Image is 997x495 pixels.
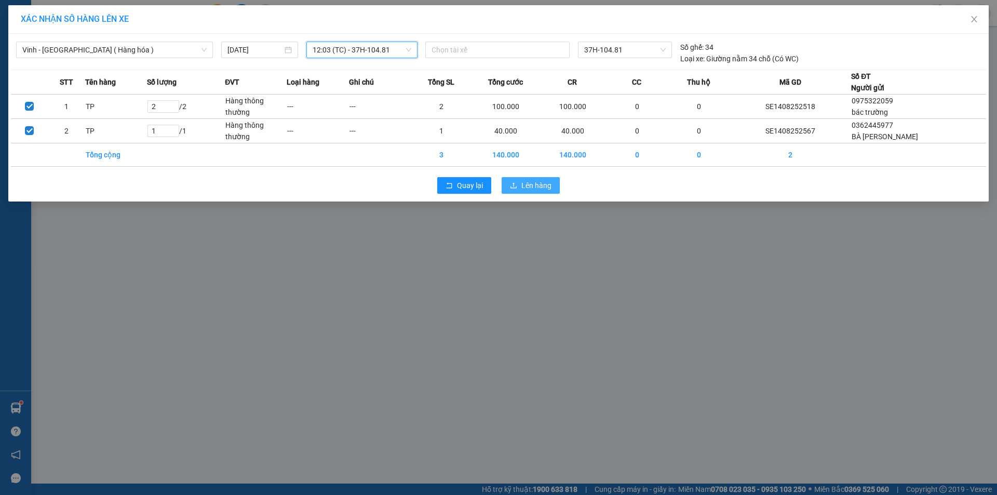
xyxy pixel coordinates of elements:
[680,53,799,64] div: Giường nằm 34 chỗ (Có WC)
[680,42,713,53] div: 34
[730,95,852,119] td: SE1408252518
[48,119,85,143] td: 2
[147,76,177,88] span: Số lượng
[730,143,852,167] td: 2
[473,95,540,119] td: 100.000
[17,8,92,42] strong: CHUYỂN PHÁT NHANH AN PHÚ QUÝ
[287,76,319,88] span: Loại hàng
[225,95,287,119] td: Hàng thông thường
[851,71,884,93] div: Số ĐT Người gửi
[21,14,129,24] span: XÁC NHẬN SỐ HÀNG LÊN XE
[349,95,411,119] td: ---
[411,143,473,167] td: 3
[227,44,282,56] input: 14/08/2025
[349,76,374,88] span: Ghi chú
[437,177,491,194] button: rollbackQuay lại
[568,76,577,88] span: CR
[680,53,705,64] span: Loại xe:
[287,95,348,119] td: ---
[521,180,551,191] span: Lên hàng
[411,95,473,119] td: 2
[852,97,893,105] span: 0975322059
[349,119,411,143] td: ---
[411,119,473,143] td: 1
[584,42,665,58] span: 37H-104.81
[960,5,989,34] button: Close
[225,119,287,143] td: Hàng thông thường
[446,182,453,190] span: rollback
[428,76,454,88] span: Tổng SL
[147,95,225,119] td: / 2
[85,143,147,167] td: Tổng cộng
[730,119,852,143] td: SE1408252567
[85,95,147,119] td: TP
[85,119,147,143] td: TP
[287,119,348,143] td: ---
[540,119,607,143] td: 40.000
[60,76,73,88] span: STT
[540,95,607,119] td: 100.000
[16,44,93,79] span: [GEOGRAPHIC_DATA], [GEOGRAPHIC_DATA] ↔ [GEOGRAPHIC_DATA]
[502,177,560,194] button: uploadLên hàng
[852,132,918,141] span: BÀ [PERSON_NAME]
[48,95,85,119] td: 1
[668,119,730,143] td: 0
[473,119,540,143] td: 40.000
[22,42,207,58] span: Vinh - Hà Nội ( Hàng hóa )
[510,182,517,190] span: upload
[687,76,710,88] span: Thu hộ
[85,76,116,88] span: Tên hàng
[473,143,540,167] td: 140.000
[147,119,225,143] td: / 1
[680,42,704,53] span: Số ghế:
[540,143,607,167] td: 140.000
[779,76,801,88] span: Mã GD
[668,143,730,167] td: 0
[606,119,668,143] td: 0
[5,56,15,108] img: logo
[852,108,888,116] span: bác trường
[606,95,668,119] td: 0
[970,15,978,23] span: close
[606,143,668,167] td: 0
[852,121,893,129] span: 0362445977
[668,95,730,119] td: 0
[313,42,411,58] span: 12:03 (TC) - 37H-104.81
[488,76,523,88] span: Tổng cước
[225,76,239,88] span: ĐVT
[457,180,483,191] span: Quay lại
[632,76,641,88] span: CC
